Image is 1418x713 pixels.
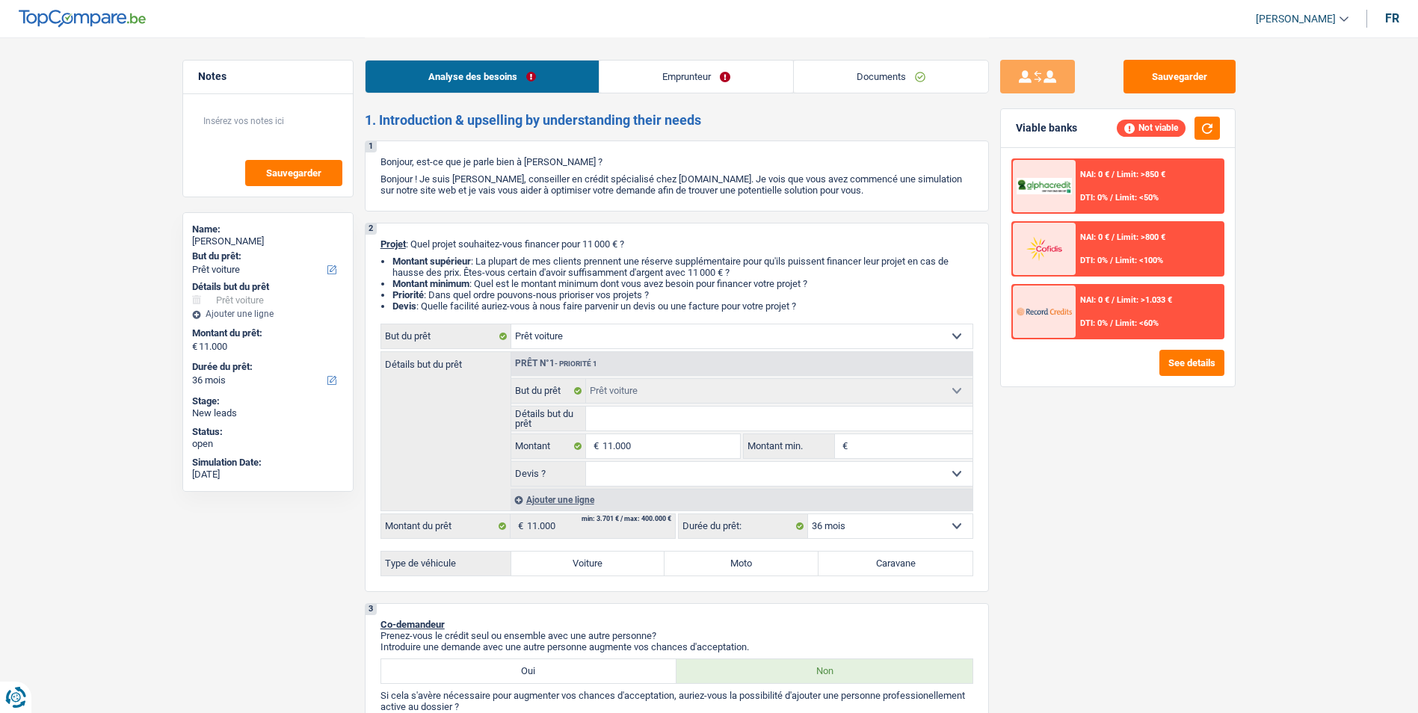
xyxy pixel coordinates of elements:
[392,256,973,278] li: : La plupart de mes clients prennent une réserve supplémentaire pour qu'ils puissent financer leu...
[1080,318,1108,328] span: DTI: 0%
[1080,232,1109,242] span: NAI: 0 €
[366,61,599,93] a: Analyse des besoins
[192,395,344,407] div: Stage:
[192,281,344,293] div: Détails but du prêt
[582,516,671,522] div: min: 3.701 € / max: 400.000 €
[392,289,973,300] li: : Dans quel ordre pouvons-nous prioriser vos projets ?
[380,173,973,196] p: Bonjour ! Je suis [PERSON_NAME], conseiller en crédit spécialisé chez [DOMAIN_NAME]. Je vois que ...
[366,223,377,235] div: 2
[381,324,511,348] label: But du prêt
[555,359,597,368] span: - Priorité 1
[1110,256,1113,265] span: /
[192,250,341,262] label: But du prêt:
[392,278,973,289] li: : Quel est le montant minimum dont vous avez besoin pour financer votre projet ?
[511,462,587,486] label: Devis ?
[665,552,819,575] label: Moto
[1017,178,1072,195] img: AlphaCredit
[511,489,972,510] div: Ajouter une ligne
[192,327,341,339] label: Montant du prêt:
[19,10,146,28] img: TopCompare Logo
[1112,170,1115,179] span: /
[380,238,406,250] span: Projet
[1256,13,1336,25] span: [PERSON_NAME]
[586,434,602,458] span: €
[365,112,989,129] h2: 1. Introduction & upselling by understanding their needs
[1017,235,1072,262] img: Cofidis
[380,690,973,712] p: Si cela s'avère nécessaire pour augmenter vos chances d'acceptation, auriez-vous la possibilité d...
[1115,318,1159,328] span: Limit: <60%
[1115,193,1159,203] span: Limit: <50%
[245,160,342,186] button: Sauvegarder
[1117,232,1165,242] span: Limit: >800 €
[392,256,471,267] strong: Montant supérieur
[192,457,344,469] div: Simulation Date:
[1123,60,1236,93] button: Sauvegarder
[392,300,416,312] span: Devis
[381,352,511,369] label: Détails but du prêt
[511,359,601,368] div: Prêt n°1
[511,379,587,403] label: But du prêt
[1117,120,1186,136] div: Not viable
[366,141,377,152] div: 1
[192,341,197,353] span: €
[192,223,344,235] div: Name:
[1112,232,1115,242] span: /
[392,289,424,300] strong: Priorité
[366,604,377,615] div: 3
[392,300,973,312] li: : Quelle facilité auriez-vous à nous faire parvenir un devis ou une facture pour votre projet ?
[380,619,445,630] span: Co-demandeur
[1159,350,1224,376] button: See details
[1110,193,1113,203] span: /
[1115,256,1163,265] span: Limit: <100%
[835,434,851,458] span: €
[1080,170,1109,179] span: NAI: 0 €
[192,469,344,481] div: [DATE]
[744,434,835,458] label: Montant min.
[380,630,973,641] p: Prenez-vous le crédit seul ou ensemble avec une autre personne?
[192,426,344,438] div: Status:
[380,641,973,652] p: Introduire une demande avec une autre personne augmente vos chances d'acceptation.
[511,407,587,430] label: Détails but du prêt
[192,309,344,319] div: Ajouter une ligne
[794,61,988,93] a: Documents
[511,514,527,538] span: €
[380,238,973,250] p: : Quel projet souhaitez-vous financer pour 11 000 € ?
[1017,297,1072,325] img: Record Credits
[1112,295,1115,305] span: /
[599,61,793,93] a: Emprunteur
[1016,122,1077,135] div: Viable banks
[676,659,972,683] label: Non
[1244,7,1348,31] a: [PERSON_NAME]
[381,514,511,538] label: Montant du prêt
[819,552,972,575] label: Caravane
[511,552,665,575] label: Voiture
[1110,318,1113,328] span: /
[1117,170,1165,179] span: Limit: >850 €
[381,552,511,575] label: Type de véhicule
[192,361,341,373] label: Durée du prêt:
[266,168,321,178] span: Sauvegarder
[1385,11,1399,25] div: fr
[511,434,587,458] label: Montant
[679,514,808,538] label: Durée du prêt:
[1080,193,1108,203] span: DTI: 0%
[192,438,344,450] div: open
[192,407,344,419] div: New leads
[192,235,344,247] div: [PERSON_NAME]
[392,278,469,289] strong: Montant minimum
[198,70,338,83] h5: Notes
[1080,256,1108,265] span: DTI: 0%
[1117,295,1172,305] span: Limit: >1.033 €
[380,156,973,167] p: Bonjour, est-ce que je parle bien à [PERSON_NAME] ?
[381,659,677,683] label: Oui
[1080,295,1109,305] span: NAI: 0 €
